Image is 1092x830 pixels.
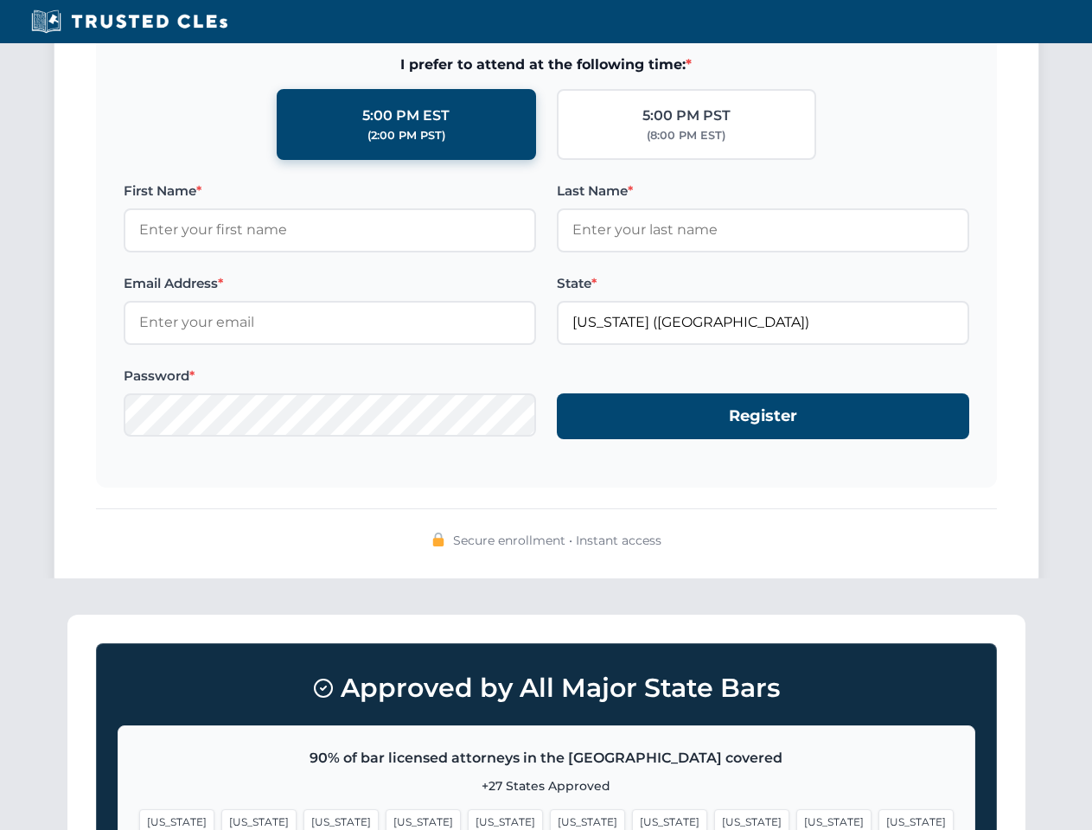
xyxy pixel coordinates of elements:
[557,301,969,344] input: Florida (FL)
[139,776,954,795] p: +27 States Approved
[26,9,233,35] img: Trusted CLEs
[557,393,969,439] button: Register
[642,105,731,127] div: 5:00 PM PST
[124,366,536,386] label: Password
[431,533,445,546] img: 🔒
[124,208,536,252] input: Enter your first name
[139,747,954,769] p: 90% of bar licensed attorneys in the [GEOGRAPHIC_DATA] covered
[453,531,661,550] span: Secure enrollment • Instant access
[557,208,969,252] input: Enter your last name
[557,273,969,294] label: State
[557,181,969,201] label: Last Name
[124,54,969,76] span: I prefer to attend at the following time:
[367,127,445,144] div: (2:00 PM PST)
[124,273,536,294] label: Email Address
[362,105,450,127] div: 5:00 PM EST
[124,181,536,201] label: First Name
[647,127,725,144] div: (8:00 PM EST)
[118,665,975,712] h3: Approved by All Major State Bars
[124,301,536,344] input: Enter your email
